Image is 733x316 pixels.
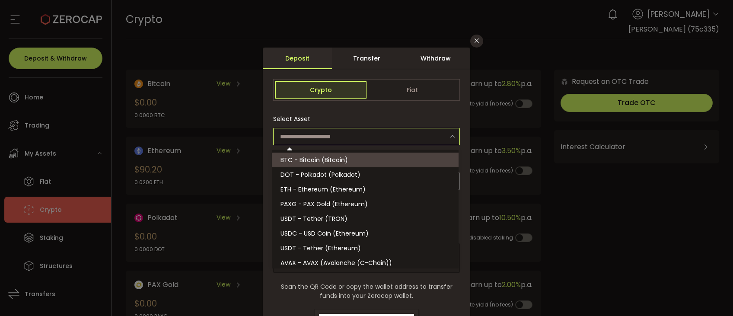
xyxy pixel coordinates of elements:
[470,35,483,48] button: Close
[280,200,368,208] span: PAXG - PAX Gold (Ethereum)
[280,244,361,252] span: USDT - Tether (Ethereum)
[280,259,392,267] span: AVAX - AVAX (Avalanche (C-Chain))
[280,170,360,179] span: DOT - Polkadot (Polkadot)
[273,115,316,123] label: Select Asset
[280,214,347,223] span: USDT - Tether (TRON)
[275,81,366,99] span: Crypto
[280,156,348,164] span: BTC - Bitcoin (Bitcoin)
[366,81,458,99] span: Fiat
[280,185,366,194] span: ETH - Ethereum (Ethereum)
[263,48,332,69] div: Deposit
[332,48,401,69] div: Transfer
[273,282,460,300] span: Scan the QR Code or copy the wallet address to transfer funds into your Zerocap wallet.
[401,48,470,69] div: Withdraw
[690,275,733,316] iframe: Chat Widget
[280,229,369,238] span: USDC - USD Coin (Ethereum)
